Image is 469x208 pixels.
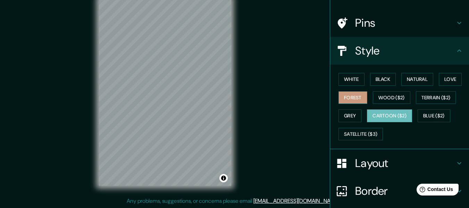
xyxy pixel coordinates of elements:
div: Border [330,177,469,205]
button: Toggle attribution [219,174,228,182]
h4: Layout [355,156,455,170]
h4: Style [355,44,455,58]
a: [EMAIL_ADDRESS][DOMAIN_NAME] [253,197,339,205]
div: Style [330,37,469,65]
h4: Border [355,184,455,198]
button: Forest [338,91,367,104]
button: Natural [401,73,433,86]
h4: Pins [355,16,455,30]
button: Black [370,73,396,86]
button: Love [439,73,462,86]
button: White [338,73,365,86]
p: Any problems, suggestions, or concerns please email . [127,197,340,205]
button: Terrain ($2) [416,91,456,104]
button: Grey [338,109,361,122]
button: Satellite ($3) [338,128,383,141]
button: Cartoon ($2) [367,109,412,122]
iframe: Help widget launcher [407,181,461,200]
div: Layout [330,149,469,177]
button: Wood ($2) [373,91,410,104]
div: Pins [330,9,469,37]
button: Blue ($2) [418,109,450,122]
